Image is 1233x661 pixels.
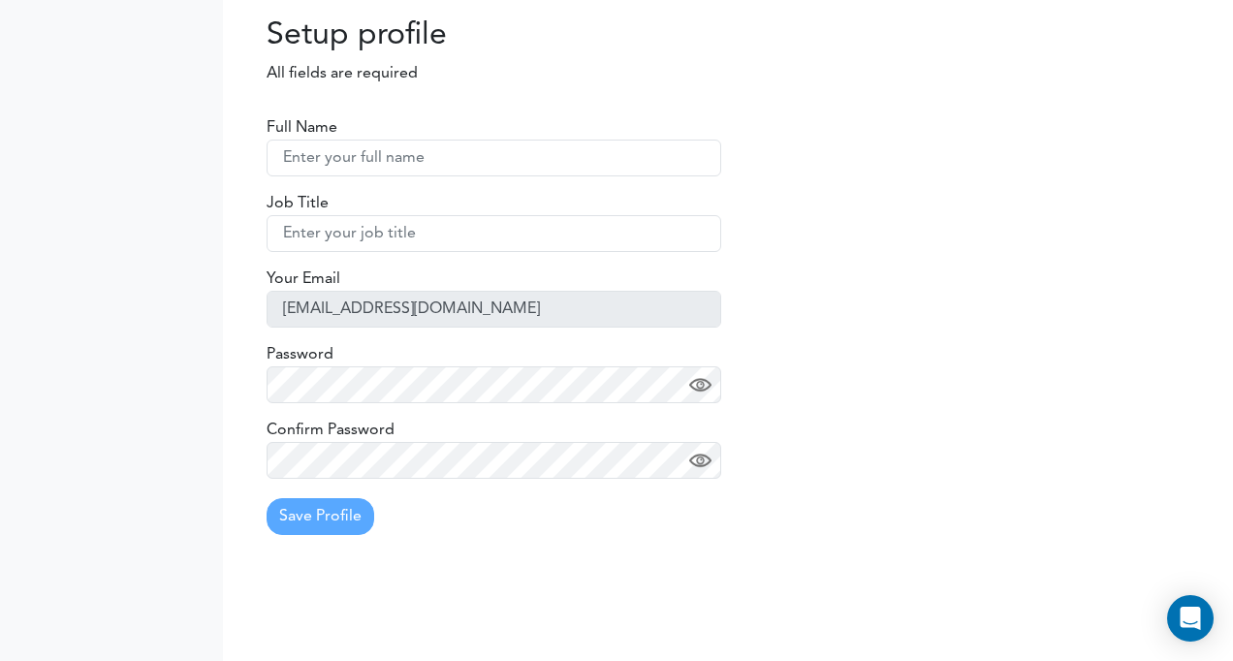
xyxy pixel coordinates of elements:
label: Your Email [267,268,340,291]
h2: Setup profile [237,17,545,54]
img: eye.png [689,374,711,396]
img: eye.png [689,450,711,472]
input: Enter your email address [267,291,721,328]
button: Save Profile [267,498,374,535]
input: Enter your job title [267,215,721,252]
label: Confirm Password [267,419,395,442]
label: Job Title [267,192,329,215]
div: Open Intercom Messenger [1167,595,1214,642]
p: All fields are required [237,62,545,85]
label: Password [267,343,333,366]
label: Full Name [267,116,337,140]
input: Enter your full name [267,140,721,176]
